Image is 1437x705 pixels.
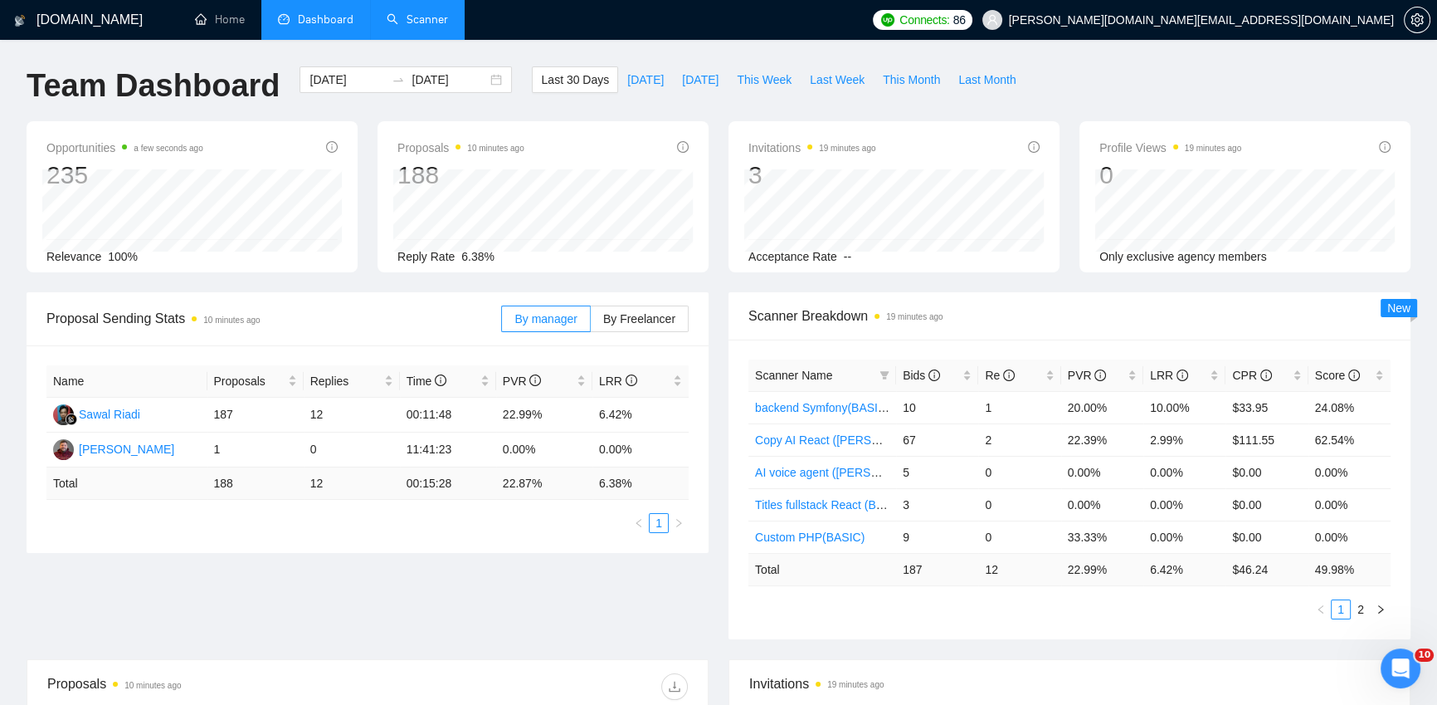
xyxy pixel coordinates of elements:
img: SR [53,404,74,425]
span: info-circle [1379,141,1391,153]
button: [DATE] [673,66,728,93]
td: 0.00% [1143,488,1225,521]
span: filter [879,370,889,380]
time: 10 minutes ago [203,316,260,325]
span: swap-right [392,73,405,86]
td: 6.42 % [1143,553,1225,585]
td: 12 [978,553,1060,585]
span: info-circle [626,375,637,386]
button: download [661,673,688,700]
th: Proposals [207,365,304,398]
span: 6.38% [461,250,494,263]
td: 9 [896,521,978,553]
span: [DATE] [682,71,718,89]
span: info-circle [1028,141,1040,153]
span: This Week [737,71,792,89]
td: 0.00% [1061,488,1143,521]
td: 12 [304,468,400,500]
td: 0 [978,521,1060,553]
td: 22.39% [1061,423,1143,456]
td: 2 [978,423,1060,456]
td: Total [46,468,207,500]
div: [PERSON_NAME] [79,440,174,458]
div: 0 [1099,159,1241,191]
span: info-circle [1260,370,1272,381]
button: Last Week [801,66,874,93]
span: Replies [310,372,381,390]
time: 10 minutes ago [124,681,181,690]
td: 00:15:28 [400,468,496,500]
span: Profile Views [1099,138,1241,158]
td: 62.54% [1308,423,1391,456]
span: dashboard [278,13,290,25]
span: Time [407,375,446,388]
td: 22.99 % [1061,553,1143,585]
button: This Week [728,66,801,93]
td: $0.00 [1225,456,1308,488]
li: 2 [1351,600,1371,619]
td: 3 [896,488,978,521]
td: 0.00% [592,433,689,468]
td: 0.00% [1061,456,1143,488]
a: AI voice agent ([PERSON_NAME]) [755,466,935,479]
td: 0 [978,456,1060,488]
span: By manager [514,312,577,326]
button: Last Month [949,66,1025,93]
td: $33.95 [1225,391,1308,423]
li: Next Page [1371,600,1391,619]
a: Copy AI React ([PERSON_NAME]) [755,433,936,447]
td: 12 [304,398,400,433]
div: 188 [397,159,524,191]
img: logo [14,7,26,34]
a: SRSawal Riadi [53,407,140,420]
span: Proposals [397,138,524,158]
img: upwork-logo.png [881,13,894,27]
button: This Month [874,66,949,93]
span: info-circle [1003,370,1015,381]
span: left [1316,605,1326,614]
span: Relevance [46,250,101,263]
time: 19 minutes ago [819,144,875,153]
td: 22.87 % [496,468,592,500]
td: 188 [207,468,304,500]
td: 00:11:48 [400,398,496,433]
td: 1 [978,391,1060,423]
span: 10 [1415,649,1434,662]
span: New [1387,301,1410,315]
td: 10 [896,391,978,423]
img: KP [53,439,74,460]
span: info-circle [326,141,338,153]
button: right [669,513,689,533]
time: 19 minutes ago [1185,144,1241,153]
span: setting [1405,13,1430,27]
span: to [392,73,405,86]
td: 187 [207,398,304,433]
span: right [674,518,684,528]
time: 19 minutes ago [886,312,943,321]
span: Last Week [810,71,865,89]
span: Connects: [899,11,949,29]
td: 10.00% [1143,391,1225,423]
div: Proposals [47,673,368,700]
td: 24.08% [1308,391,1391,423]
time: 19 minutes ago [827,680,884,689]
a: 2 [1352,600,1370,619]
a: KP[PERSON_NAME] [53,442,174,455]
td: 0 [304,433,400,468]
span: filter [876,363,893,388]
span: Bids [903,369,940,382]
td: 0.00% [1308,488,1391,521]
span: info-circle [529,375,541,386]
span: Proposals [214,372,285,390]
span: info-circle [1094,370,1106,381]
span: CPR [1232,369,1271,382]
span: Opportunities [46,138,203,158]
th: Name [46,365,207,398]
td: 11:41:23 [400,433,496,468]
time: a few seconds ago [134,144,202,153]
span: LRR [599,375,637,388]
li: 1 [1331,600,1351,619]
time: 10 minutes ago [467,144,524,153]
span: download [662,680,687,693]
td: $111.55 [1225,423,1308,456]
